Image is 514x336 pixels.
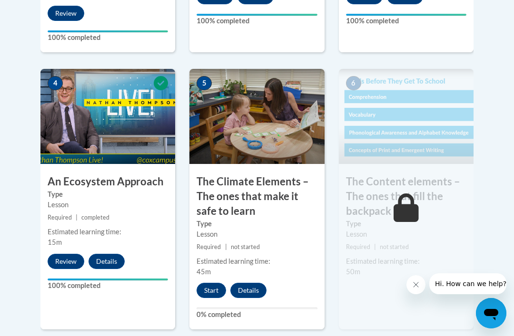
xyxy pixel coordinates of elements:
label: 100% completed [197,16,317,26]
div: Lesson [346,229,466,240]
div: Estimated learning time: [197,256,317,267]
span: not started [380,243,409,250]
img: Course Image [189,69,324,164]
label: 0% completed [197,309,317,320]
h3: An Ecosystem Approach [40,174,175,189]
button: Details [230,283,267,298]
span: | [374,243,376,250]
span: 50m [346,268,360,276]
iframe: Close message [406,275,425,294]
span: | [225,243,227,250]
button: Review [48,254,84,269]
iframe: Button to launch messaging window [476,298,506,328]
span: 15m [48,238,62,246]
button: Details [89,254,125,269]
label: 100% completed [346,16,466,26]
img: Course Image [339,69,474,164]
label: Type [48,189,168,200]
div: Estimated learning time: [346,256,466,267]
iframe: Message from company [429,273,506,294]
span: Required [197,243,221,250]
span: 45m [197,268,211,276]
div: Your progress [48,30,168,32]
button: Start [197,283,226,298]
div: Your progress [48,278,168,280]
label: 100% completed [48,32,168,43]
div: Your progress [346,14,466,16]
span: Required [48,214,72,221]
div: Lesson [48,200,168,210]
div: Your progress [197,14,317,16]
h3: The Climate Elements – The ones that make it safe to learn [189,174,324,218]
div: Estimated learning time: [48,227,168,237]
label: 100% completed [48,280,168,291]
h3: The Content elements – The ones that fill the backpack [339,174,474,218]
span: not started [231,243,260,250]
button: Review [48,6,84,21]
span: 5 [197,76,212,90]
label: Type [346,219,466,229]
span: | [76,214,78,221]
span: Required [346,243,370,250]
span: 6 [346,76,361,90]
span: 4 [48,76,63,90]
img: Course Image [40,69,175,164]
span: completed [81,214,109,221]
label: Type [197,219,317,229]
div: Lesson [197,229,317,240]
